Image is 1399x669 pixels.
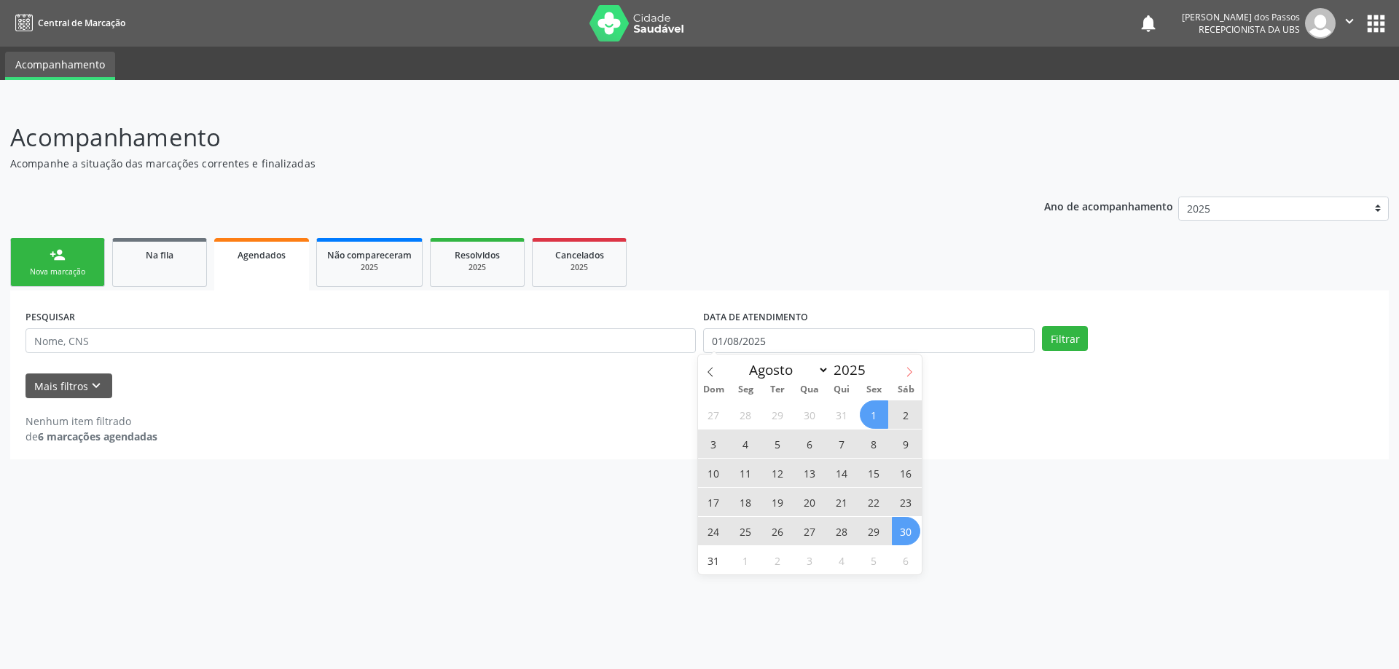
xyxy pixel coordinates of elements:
[764,546,792,574] span: Setembro 2, 2025
[732,429,760,458] span: Agosto 4, 2025
[793,385,826,395] span: Qua
[796,400,824,429] span: Julho 30, 2025
[796,488,824,516] span: Agosto 20, 2025
[796,429,824,458] span: Agosto 6, 2025
[860,488,888,516] span: Agosto 22, 2025
[892,459,920,487] span: Agosto 16, 2025
[1336,8,1363,39] button: 
[10,11,125,35] a: Central de Marcação
[699,459,728,487] span: Agosto 10, 2025
[699,429,728,458] span: Agosto 3, 2025
[860,517,888,545] span: Agosto 29, 2025
[26,429,157,444] div: de
[828,400,856,429] span: Julho 31, 2025
[1363,11,1389,36] button: apps
[50,247,66,263] div: person_add
[1042,326,1088,351] button: Filtrar
[890,385,922,395] span: Sáb
[5,52,115,80] a: Acompanhamento
[732,517,760,545] span: Agosto 25, 2025
[698,385,730,395] span: Dom
[742,360,830,380] select: Month
[860,400,888,429] span: Agosto 1, 2025
[829,360,877,379] input: Year
[828,546,856,574] span: Setembro 4, 2025
[38,429,157,443] strong: 6 marcações agendadas
[892,546,920,574] span: Setembro 6, 2025
[26,373,112,399] button: Mais filtroskeyboard_arrow_down
[828,517,856,545] span: Agosto 28, 2025
[764,517,792,545] span: Agosto 26, 2025
[1138,13,1159,33] button: notifications
[699,546,728,574] span: Agosto 31, 2025
[238,249,286,261] span: Agendados
[441,262,514,273] div: 2025
[732,459,760,487] span: Agosto 11, 2025
[761,385,793,395] span: Ter
[88,378,104,394] i: keyboard_arrow_down
[729,385,761,395] span: Seg
[892,429,920,458] span: Agosto 9, 2025
[764,429,792,458] span: Agosto 5, 2025
[10,156,975,171] p: Acompanhe a situação das marcações correntes e finalizadas
[764,488,792,516] span: Agosto 19, 2025
[543,262,616,273] div: 2025
[1044,197,1173,215] p: Ano de acompanhamento
[892,488,920,516] span: Agosto 23, 2025
[828,459,856,487] span: Agosto 14, 2025
[146,249,173,261] span: Na fila
[860,459,888,487] span: Agosto 15, 2025
[826,385,858,395] span: Qui
[21,266,94,277] div: Nova marcação
[860,429,888,458] span: Agosto 8, 2025
[455,249,500,261] span: Resolvidos
[327,262,412,273] div: 2025
[1199,23,1300,36] span: Recepcionista da UBS
[699,517,728,545] span: Agosto 24, 2025
[26,306,75,328] label: PESQUISAR
[796,517,824,545] span: Agosto 27, 2025
[38,17,125,29] span: Central de Marcação
[860,546,888,574] span: Setembro 5, 2025
[892,400,920,429] span: Agosto 2, 2025
[703,306,808,328] label: DATA DE ATENDIMENTO
[699,488,728,516] span: Agosto 17, 2025
[732,488,760,516] span: Agosto 18, 2025
[892,517,920,545] span: Agosto 30, 2025
[10,119,975,156] p: Acompanhamento
[764,400,792,429] span: Julho 29, 2025
[1305,8,1336,39] img: img
[732,400,760,429] span: Julho 28, 2025
[764,459,792,487] span: Agosto 12, 2025
[1341,13,1357,29] i: 
[1182,11,1300,23] div: [PERSON_NAME] dos Passos
[828,429,856,458] span: Agosto 7, 2025
[555,249,604,261] span: Cancelados
[26,413,157,429] div: Nenhum item filtrado
[699,400,728,429] span: Julho 27, 2025
[26,328,696,353] input: Nome, CNS
[796,459,824,487] span: Agosto 13, 2025
[732,546,760,574] span: Setembro 1, 2025
[796,546,824,574] span: Setembro 3, 2025
[703,328,1035,353] input: Selecione um intervalo
[327,249,412,261] span: Não compareceram
[828,488,856,516] span: Agosto 21, 2025
[858,385,890,395] span: Sex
